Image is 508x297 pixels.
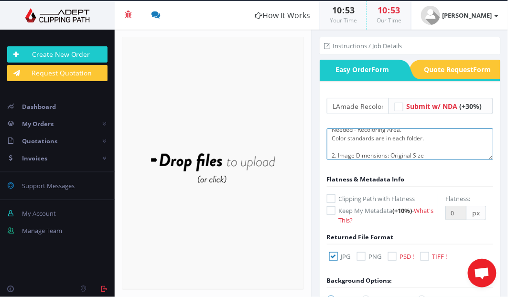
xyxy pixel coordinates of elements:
a: Create New Order [7,46,108,63]
span: My Account [22,209,56,218]
span: TIFF ! [432,252,447,261]
span: Invoices [22,154,47,162]
a: Quote RequestForm [422,60,501,79]
input: Your Order Title [327,98,389,114]
span: Quote Request [422,60,501,79]
span: Manage Team [22,226,62,235]
span: 53 [391,4,400,16]
span: px [466,206,486,220]
span: Quotations [22,137,57,145]
span: Easy Order [320,60,399,79]
img: Adept Graphics [7,8,108,22]
span: (+10%) [393,206,412,215]
span: : [342,4,345,16]
span: 10 [332,4,342,16]
span: (+30%) [460,102,482,111]
span: PSD ! [400,252,414,261]
small: Our Time [377,16,401,24]
label: Keep My Metadata - [327,206,438,225]
strong: [PERSON_NAME] [443,11,492,20]
i: Form [371,65,389,74]
a: How It Works [245,1,320,30]
span: Returned File Format [327,233,394,241]
label: PNG [357,252,382,261]
a: [PERSON_NAME] [411,1,508,30]
span: : [388,4,391,16]
div: Background Options: [327,276,392,285]
span: 53 [345,4,355,16]
i: Form [474,65,491,74]
span: Support Messages [22,181,75,190]
span: Dashboard [22,102,56,111]
label: JPG [329,252,351,261]
img: user_default.jpg [421,6,440,25]
label: Flatness: [445,194,470,203]
a: Open chat [468,259,497,287]
a: Request Quotation [7,65,108,81]
span: My Orders [22,119,54,128]
span: Flatness & Metadata Info [327,175,405,183]
span: Submit w/ NDA [407,102,458,111]
a: Easy OrderForm [320,60,399,79]
small: Your Time [330,16,357,24]
li: Instructions / Job Details [324,41,402,51]
span: 10 [378,4,388,16]
a: Submit w/ NDA (+30%) [407,102,482,111]
label: Clipping Path with Flatness [327,194,438,203]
